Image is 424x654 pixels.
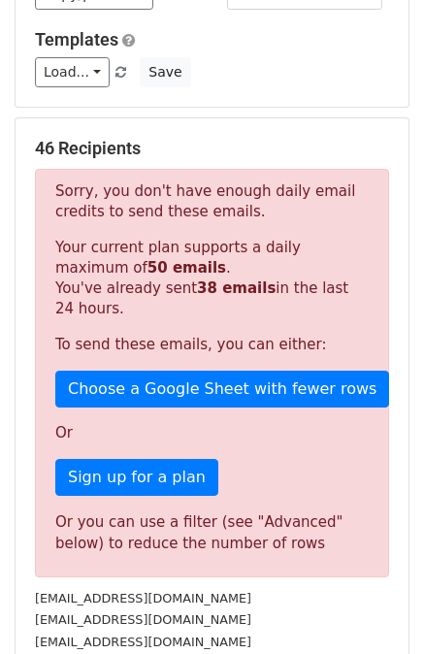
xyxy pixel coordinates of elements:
iframe: Chat Widget [327,561,424,654]
small: [EMAIL_ADDRESS][DOMAIN_NAME] [35,635,251,649]
h5: 46 Recipients [35,138,389,159]
p: Sorry, you don't have enough daily email credits to send these emails. [55,181,369,222]
small: [EMAIL_ADDRESS][DOMAIN_NAME] [35,591,251,605]
strong: 50 emails [147,259,226,277]
div: 聊天小组件 [327,561,424,654]
strong: 38 emails [197,279,276,297]
p: Your current plan supports a daily maximum of . You've already sent in the last 24 hours. [55,238,369,319]
p: To send these emails, you can either: [55,335,369,355]
a: Templates [35,29,118,49]
a: Sign up for a plan [55,459,218,496]
a: Load... [35,57,110,87]
div: Or you can use a filter (see "Advanced" below) to reduce the number of rows [55,511,369,555]
button: Save [140,57,190,87]
p: Or [55,423,369,443]
small: [EMAIL_ADDRESS][DOMAIN_NAME] [35,612,251,627]
a: Choose a Google Sheet with fewer rows [55,371,389,408]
